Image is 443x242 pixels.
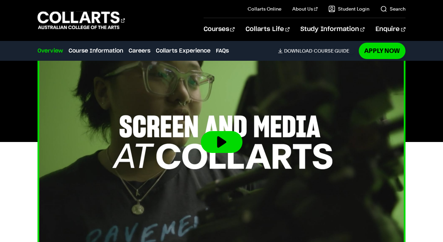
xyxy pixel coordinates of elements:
[278,48,355,54] a: DownloadCourse Guide
[38,11,125,30] div: Go to homepage
[292,5,318,12] a: About Us
[248,5,281,12] a: Collarts Online
[38,47,63,55] a: Overview
[129,47,150,55] a: Careers
[216,47,229,55] a: FAQs
[246,18,290,41] a: Collarts Life
[300,18,365,41] a: Study Information
[375,18,405,41] a: Enquire
[156,47,210,55] a: Collarts Experience
[284,48,312,54] span: Download
[328,5,369,12] a: Student Login
[359,43,405,59] a: Apply Now
[204,18,235,41] a: Courses
[380,5,405,12] a: Search
[69,47,123,55] a: Course Information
